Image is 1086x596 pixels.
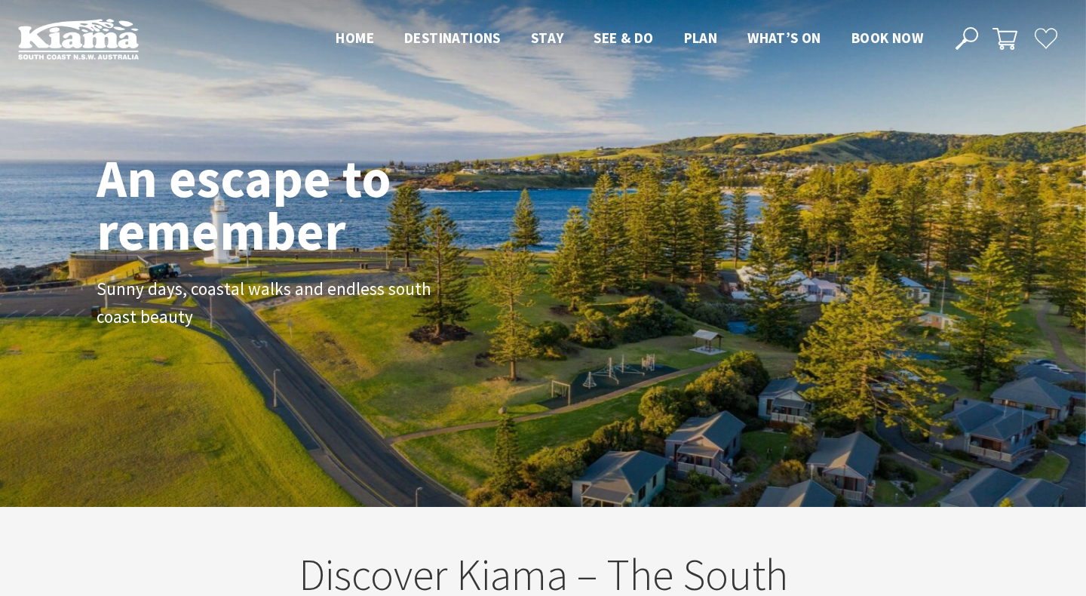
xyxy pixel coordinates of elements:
img: Kiama Logo [18,18,139,60]
nav: Main Menu [321,26,938,51]
span: Destinations [404,29,501,47]
p: Sunny days, coastal walks and endless south coast beauty [97,275,436,331]
span: Plan [684,29,718,47]
span: Stay [531,29,564,47]
span: See & Do [594,29,653,47]
span: Home [336,29,374,47]
h1: An escape to remember [97,152,511,257]
span: What’s On [747,29,821,47]
span: Book now [851,29,923,47]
